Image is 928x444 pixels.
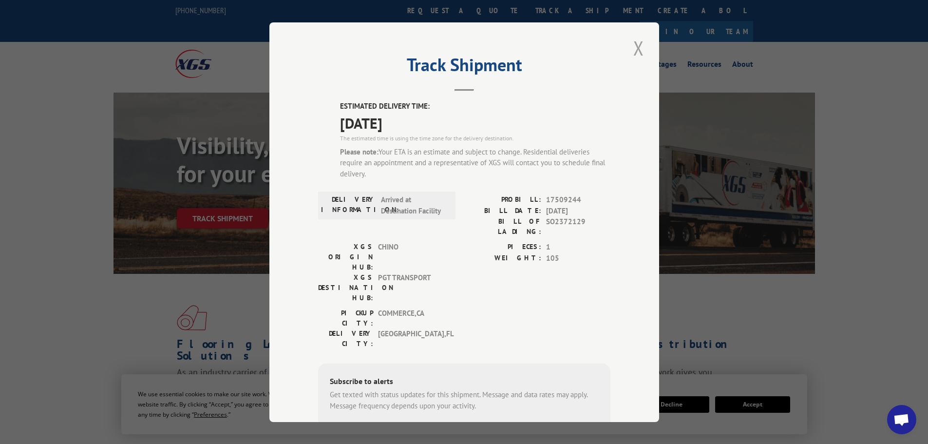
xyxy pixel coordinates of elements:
div: The estimated time is using the time zone for the delivery destination. [340,134,610,142]
span: 1 [546,242,610,253]
div: Your ETA is an estimate and subject to change. Residential deliveries require an appointment and ... [340,146,610,179]
span: 17509244 [546,194,610,206]
label: XGS ORIGIN HUB: [318,242,373,272]
label: PIECES: [464,242,541,253]
span: COMMERCE , CA [378,308,444,328]
div: Subscribe to alerts [330,375,599,389]
span: CHINO [378,242,444,272]
label: PROBILL: [464,194,541,206]
h2: Track Shipment [318,58,610,77]
label: ESTIMATED DELIVERY TIME: [340,101,610,112]
span: PGT TRANSPORT [378,272,444,303]
label: BILL OF LADING: [464,216,541,237]
label: XGS DESTINATION HUB: [318,272,373,303]
a: Open chat [887,405,916,434]
span: SO2372129 [546,216,610,237]
button: Close modal [630,35,647,61]
label: BILL DATE: [464,205,541,216]
div: Get texted with status updates for this shipment. Message and data rates may apply. Message frequ... [330,389,599,411]
span: [DATE] [546,205,610,216]
span: [GEOGRAPHIC_DATA] , FL [378,328,444,349]
strong: Please note: [340,147,379,156]
label: DELIVERY INFORMATION: [321,194,376,216]
span: Arrived at Destination Facility [381,194,447,216]
label: DELIVERY CITY: [318,328,373,349]
label: PICKUP CITY: [318,308,373,328]
span: 105 [546,252,610,264]
span: [DATE] [340,112,610,134]
label: WEIGHT: [464,252,541,264]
